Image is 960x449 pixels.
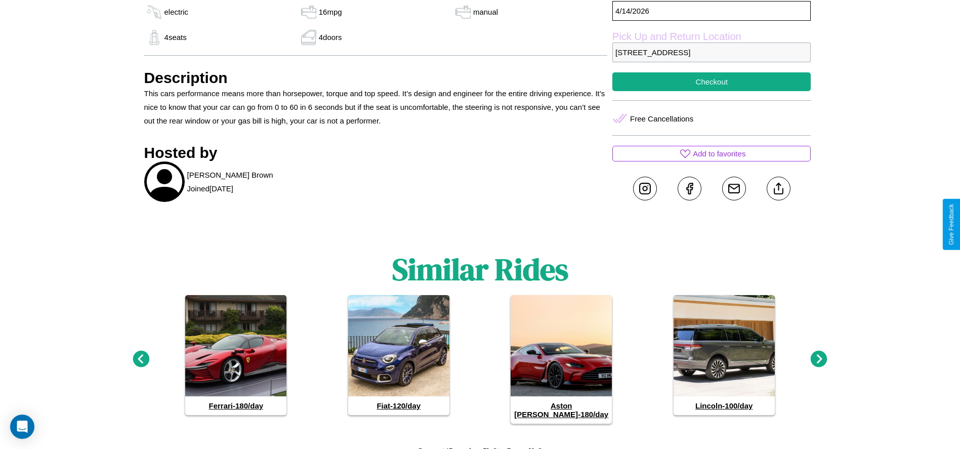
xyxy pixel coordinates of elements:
img: gas [299,5,319,20]
img: gas [144,30,164,45]
p: Joined [DATE] [187,182,233,195]
p: Free Cancellations [630,112,693,126]
img: gas [453,5,473,20]
p: 4 / 14 / 2026 [612,1,811,21]
label: Pick Up and Return Location [612,31,811,43]
img: gas [144,5,164,20]
p: 4 doors [319,30,342,44]
p: This cars performance means more than horsepower, torque and top speed. It’s design and engineer ... [144,87,608,128]
h3: Description [144,69,608,87]
button: Add to favorites [612,146,811,161]
h4: Fiat - 120 /day [348,396,449,415]
div: Open Intercom Messenger [10,415,34,439]
p: electric [164,5,189,19]
h1: Similar Rides [392,249,568,290]
div: Give Feedback [948,204,955,245]
img: gas [299,30,319,45]
a: Aston [PERSON_NAME]-180/day [511,295,612,424]
a: Ferrari-180/day [185,295,286,415]
p: [PERSON_NAME] Brown [187,168,273,182]
h4: Lincoln - 100 /day [674,396,775,415]
a: Lincoln-100/day [674,295,775,415]
p: [STREET_ADDRESS] [612,43,811,62]
p: manual [473,5,498,19]
button: Checkout [612,72,811,91]
h4: Aston [PERSON_NAME] - 180 /day [511,396,612,424]
p: Add to favorites [693,147,745,160]
h3: Hosted by [144,144,608,161]
p: 4 seats [164,30,187,44]
a: Fiat-120/day [348,295,449,415]
p: 16 mpg [319,5,342,19]
h4: Ferrari - 180 /day [185,396,286,415]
